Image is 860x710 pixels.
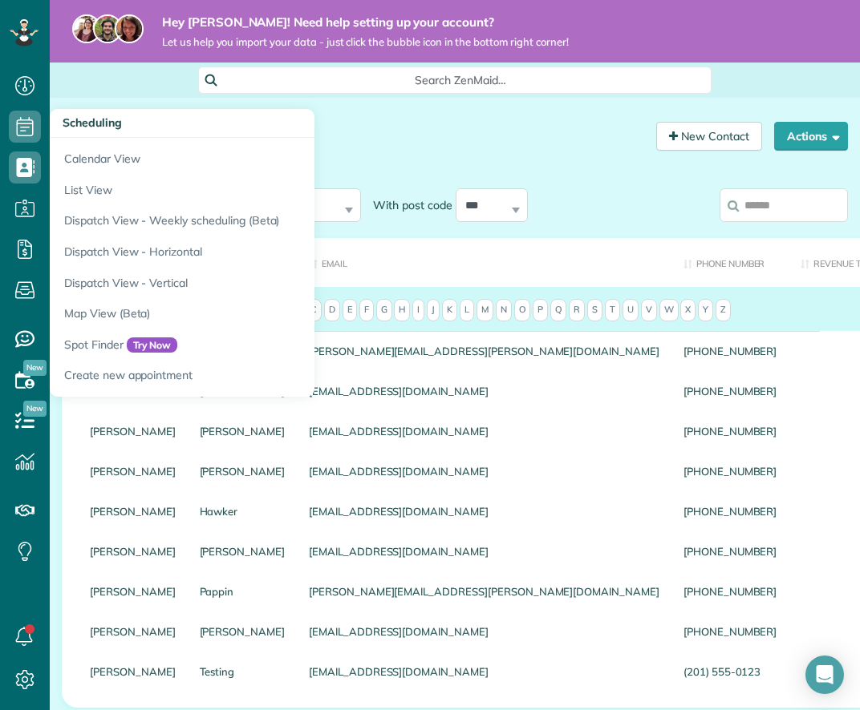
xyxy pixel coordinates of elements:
div: [PERSON_NAME][EMAIL_ADDRESS][PERSON_NAME][DOMAIN_NAME] [297,331,671,371]
a: Sierra [90,385,176,397]
a: List View [50,175,451,206]
span: Z [716,299,731,321]
a: Dispatch View - Weekly scheduling (Beta) [50,205,451,236]
span: E [343,299,357,321]
a: [PERSON_NAME] [200,626,286,637]
div: [PHONE_NUMBER] [671,531,789,571]
th: Phone number: activate to sort column ascending [671,238,789,287]
img: michelle-19f622bdf1676172e81f8f8fba1fb50e276960ebfe0243fe18214015130c80e4.jpg [115,14,144,43]
div: [EMAIL_ADDRESS][DOMAIN_NAME] [297,611,671,652]
span: New [23,360,47,376]
div: [PHONE_NUMBER] [671,451,789,491]
span: T [605,299,620,321]
span: Scheduling [63,115,122,130]
a: New Contact [656,122,762,151]
span: K [442,299,457,321]
div: Open Intercom Messenger [805,656,844,694]
span: X [680,299,696,321]
span: Try Now [127,337,178,353]
a: Pappin [200,586,286,597]
div: [EMAIL_ADDRESS][DOMAIN_NAME] [297,451,671,491]
span: U [623,299,639,321]
span: R [569,299,585,321]
div: [EMAIL_ADDRESS][DOMAIN_NAME] [297,531,671,571]
label: With post code [361,197,456,213]
div: [EMAIL_ADDRESS][DOMAIN_NAME] [297,491,671,531]
span: M [477,299,493,321]
span: H [394,299,410,321]
a: [PERSON_NAME] [90,546,176,557]
a: [PERSON_NAME] [90,586,176,597]
span: P [533,299,548,321]
a: [PERSON_NAME] [90,466,176,477]
span: G [376,299,392,321]
span: V [641,299,657,321]
a: [PERSON_NAME] [200,426,286,437]
a: Hawker [200,506,286,517]
span: D [324,299,340,321]
a: [PERSON_NAME] [200,385,286,397]
div: [PERSON_NAME][EMAIL_ADDRESS][PERSON_NAME][DOMAIN_NAME] [297,571,671,611]
span: Y [698,299,713,321]
span: S [587,299,602,321]
span: Let us help you import your data - just click the bubble icon in the bottom right corner! [162,35,569,49]
div: Showing 1 to 9 of 9 contacts [62,156,848,178]
th: Email: activate to sort column ascending [297,238,671,287]
span: J [427,299,440,321]
span: N [496,299,512,321]
a: Calendar View [50,138,451,175]
span: L [460,299,474,321]
a: Spot FinderTry Now [50,329,451,361]
a: [PERSON_NAME] [90,426,176,437]
div: [EMAIL_ADDRESS][DOMAIN_NAME] [297,652,671,692]
div: [PHONE_NUMBER] [671,411,789,451]
a: Dispatch View - Horizontal [50,236,451,268]
a: [PERSON_NAME] [90,506,176,517]
span: W [659,299,679,321]
div: [PHONE_NUMBER] [671,331,789,371]
div: [PHONE_NUMBER] [671,571,789,611]
a: [PERSON_NAME] [90,666,176,677]
a: [PERSON_NAME] [200,546,286,557]
div: (201) 555-0123 [671,652,789,692]
a: [PERSON_NAME] [90,626,176,637]
h1: All Contacts [62,122,644,148]
img: jorge-587dff0eeaa6aab1f244e6dc62b8924c3b6ad411094392a53c71c6c4a576187d.jpg [93,14,122,43]
strong: Hey [PERSON_NAME]! Need help setting up your account? [162,14,569,30]
img: maria-72a9807cf96188c08ef61303f053569d2e2a8a1cde33d635c8a3ac13582a053d.jpg [72,14,101,43]
span: O [514,299,530,321]
div: [PHONE_NUMBER] [671,611,789,652]
span: Q [550,299,566,321]
span: New [23,401,47,417]
span: I [412,299,424,321]
span: F [359,299,374,321]
div: [EMAIL_ADDRESS][DOMAIN_NAME] [297,371,671,411]
a: Dispatch View - Vertical [50,268,451,299]
div: [PHONE_NUMBER] [671,491,789,531]
a: Testing [200,666,286,677]
a: Create new appointment [50,360,451,397]
a: Map View (Beta) [50,298,451,329]
div: [PHONE_NUMBER] [671,371,789,411]
div: [EMAIL_ADDRESS][DOMAIN_NAME] [297,411,671,451]
a: [PERSON_NAME] [200,466,286,477]
button: Actions [774,122,848,151]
